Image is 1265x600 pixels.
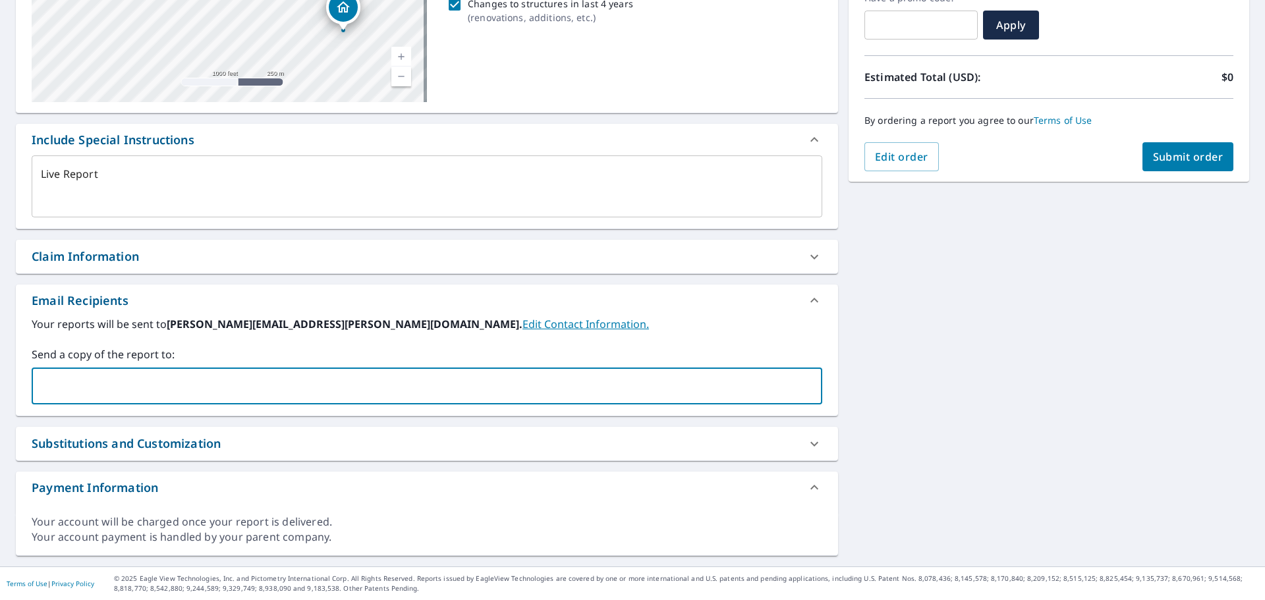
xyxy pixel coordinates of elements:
[994,18,1028,32] span: Apply
[7,580,94,587] p: |
[1222,69,1233,85] p: $0
[32,530,822,545] div: Your account payment is handled by your parent company.
[7,579,47,588] a: Terms of Use
[32,435,221,452] div: Substitutions and Customization
[522,317,649,331] a: EditContactInfo
[16,472,838,503] div: Payment Information
[864,115,1233,126] p: By ordering a report you agree to our
[875,150,928,164] span: Edit order
[167,317,522,331] b: [PERSON_NAME][EMAIL_ADDRESS][PERSON_NAME][DOMAIN_NAME].
[16,427,838,460] div: Substitutions and Customization
[32,479,158,497] div: Payment Information
[32,292,128,310] div: Email Recipients
[468,11,633,24] p: ( renovations, additions, etc. )
[114,574,1258,593] p: © 2025 Eagle View Technologies, Inc. and Pictometry International Corp. All Rights Reserved. Repo...
[32,316,822,332] label: Your reports will be sent to
[864,142,939,171] button: Edit order
[32,131,194,149] div: Include Special Instructions
[391,47,411,67] a: Current Level 15, Zoom In
[16,240,838,273] div: Claim Information
[32,248,139,265] div: Claim Information
[983,11,1039,40] button: Apply
[1034,114,1092,126] a: Terms of Use
[864,69,1049,85] p: Estimated Total (USD):
[32,346,822,362] label: Send a copy of the report to:
[51,579,94,588] a: Privacy Policy
[1153,150,1223,164] span: Submit order
[41,168,813,205] textarea: Live Report
[16,124,838,155] div: Include Special Instructions
[1142,142,1234,171] button: Submit order
[391,67,411,86] a: Current Level 15, Zoom Out
[32,514,822,530] div: Your account will be charged once your report is delivered.
[16,285,838,316] div: Email Recipients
